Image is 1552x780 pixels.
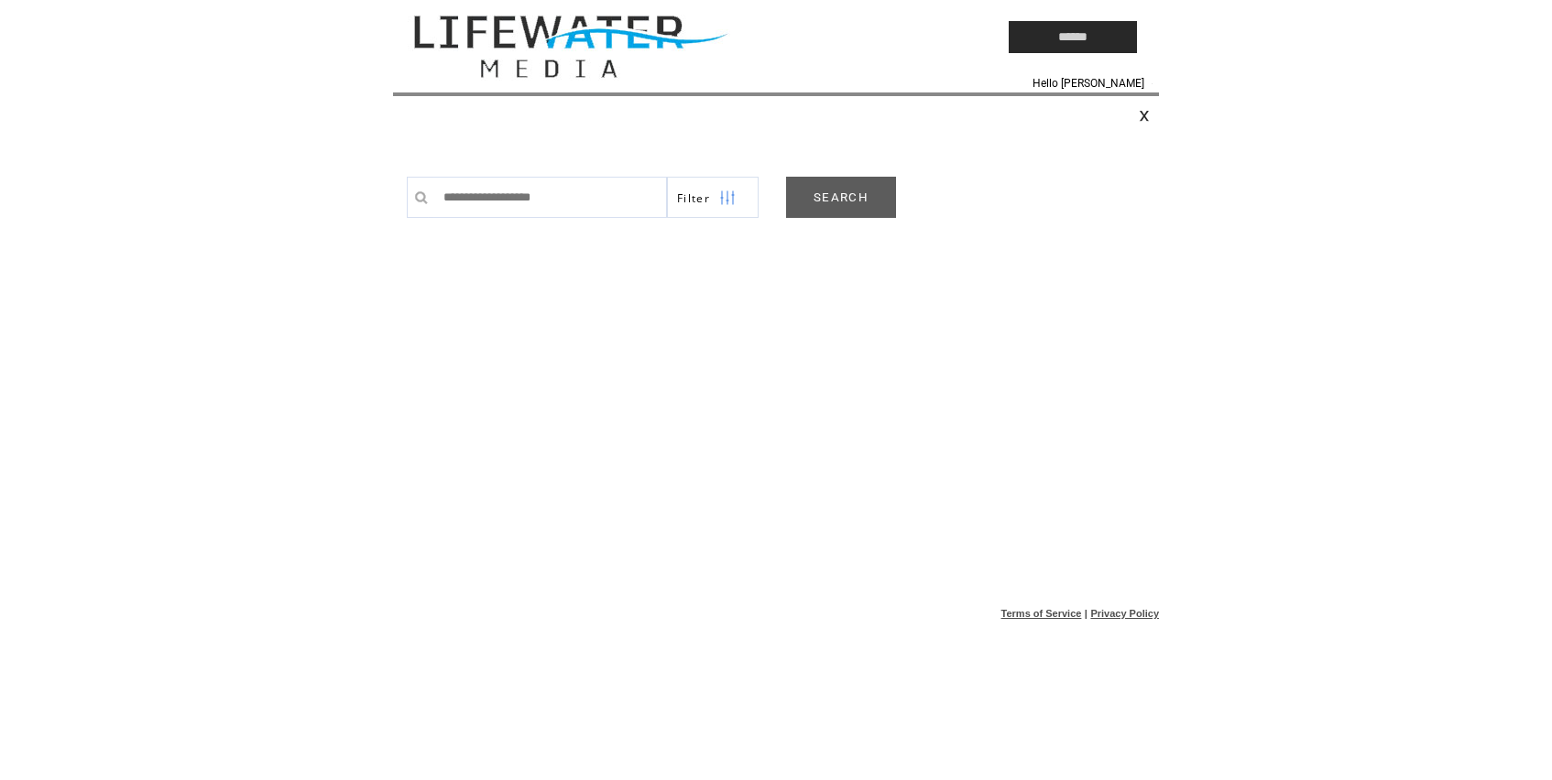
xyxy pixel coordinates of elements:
a: SEARCH [786,177,896,218]
span: Show filters [677,190,710,206]
a: Filter [667,177,759,218]
span: | [1085,608,1087,619]
a: Privacy Policy [1090,608,1159,619]
a: Terms of Service [1001,608,1082,619]
span: Hello [PERSON_NAME] [1033,77,1144,90]
img: filters.png [719,178,736,219]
